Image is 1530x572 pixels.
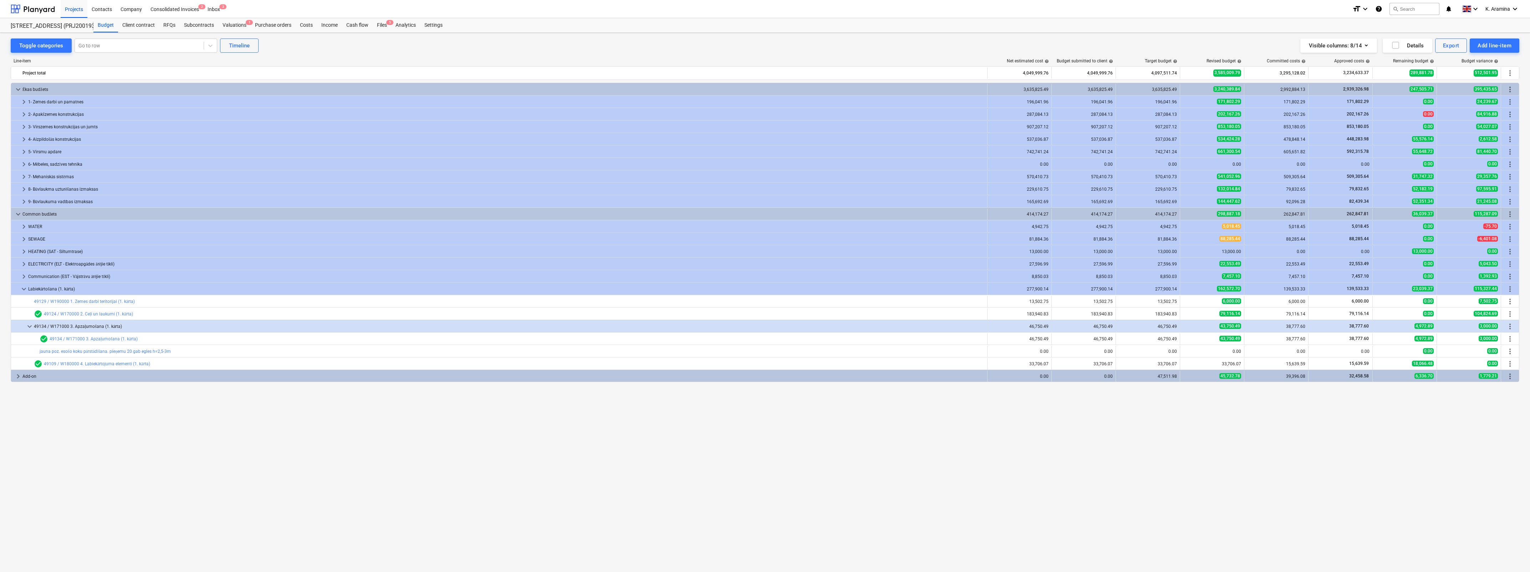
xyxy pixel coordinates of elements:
span: More actions [1506,360,1514,368]
span: 0.00 [1423,311,1434,316]
a: Settings [420,18,447,32]
span: keyboard_arrow_down [20,285,28,293]
div: 183,940.83 [1055,311,1113,316]
a: Budget [93,18,118,32]
div: 88,285.44 [1247,237,1305,242]
div: 8,850.03 [990,274,1049,279]
div: 92,096.28 [1247,199,1305,204]
div: 27,596.99 [1055,262,1113,267]
div: Net estimated cost [1007,58,1049,63]
div: 287,084.13 [990,112,1049,117]
div: Budget submitted to client [1057,58,1113,63]
i: keyboard_arrow_down [1511,5,1519,13]
span: 81,440.70 [1476,149,1498,154]
div: Communication (EST - Vājstrāvu ārējie tīkli) [28,271,984,282]
div: 13,000.00 [990,249,1049,254]
span: K. Aramina [1485,6,1510,12]
span: 3,240,389.84 [1213,86,1241,92]
span: 55,576.14 [1412,136,1434,142]
span: 661,300.54 [1217,149,1241,154]
div: HEATING (SAT - Siltumtrase) [28,246,984,257]
a: Purchase orders [251,18,296,32]
span: More actions [1506,322,1514,331]
div: 8,850.03 [1055,274,1113,279]
div: Visible columns : 8/14 [1309,41,1368,50]
span: keyboard_arrow_right [20,160,28,169]
div: 5,018.45 [1247,224,1305,229]
span: 1 [246,20,253,25]
span: More actions [1506,372,1514,381]
span: More actions [1506,197,1514,206]
iframe: Chat Widget [1494,538,1530,572]
span: 853,180.05 [1346,124,1370,129]
div: 277,900.14 [1055,287,1113,292]
div: 907,207.12 [1055,124,1113,129]
a: Client contract [118,18,159,32]
div: Cash flow [342,18,373,32]
div: 165,692.69 [1055,199,1113,204]
div: 229,610.75 [1055,187,1113,192]
span: keyboard_arrow_right [14,372,22,381]
span: 5,018.45 [1222,223,1241,229]
div: 287,084.13 [1119,112,1177,117]
span: 97,595.91 [1476,186,1498,192]
div: 7,457.10 [1247,274,1305,279]
div: 13,502.75 [1055,299,1113,304]
div: 537,036.87 [1055,137,1113,142]
span: More actions [1506,310,1514,318]
span: More actions [1506,69,1514,77]
span: 132,014.84 [1217,186,1241,192]
div: 0.00 [1055,162,1113,167]
div: 3,295,128.02 [1247,67,1305,79]
span: 7,502.75 [1479,298,1498,304]
span: 0.00 [1487,248,1498,254]
div: Ēkas budžets [22,84,984,95]
span: 541,052.96 [1217,174,1241,179]
div: 8,850.03 [1119,274,1177,279]
span: 0.00 [1423,298,1434,304]
span: help [1043,59,1049,63]
div: Export [1443,41,1459,50]
a: Files5 [373,18,391,32]
span: 54,027.07 [1476,124,1498,129]
span: 0.00 [1487,161,1498,167]
span: help [1172,59,1177,63]
span: 0.00 [1423,111,1434,117]
span: More actions [1506,98,1514,106]
div: 742,741.24 [1055,149,1113,154]
div: 6,000.00 [1247,299,1305,304]
span: More actions [1506,135,1514,144]
button: Export [1435,38,1467,53]
div: Subcontracts [180,18,218,32]
span: 22,553.49 [1219,261,1241,267]
span: More actions [1506,335,1514,343]
span: More actions [1506,347,1514,356]
button: Toggle categories [11,38,72,53]
span: keyboard_arrow_right [20,185,28,194]
span: keyboard_arrow_right [20,197,28,206]
span: 0.00 [1423,261,1434,267]
div: 537,036.87 [1119,137,1177,142]
div: 196,041.96 [990,99,1049,104]
span: 139,533.33 [1346,286,1370,291]
a: RFQs [159,18,180,32]
i: Knowledge base [1375,5,1382,13]
div: 183,940.83 [990,311,1049,316]
div: 277,900.14 [990,287,1049,292]
span: 36,039.37 [1412,211,1434,217]
span: More actions [1506,235,1514,243]
div: 9- Būvlaukuma vadības izmaksas [28,196,984,207]
span: More actions [1506,210,1514,218]
div: 414,174.27 [1055,212,1113,217]
div: Income [317,18,342,32]
div: 8- Būvlaukma uzturēšanas izmaksas [28,184,984,195]
div: 414,174.27 [1119,212,1177,217]
div: 0.00 [1311,162,1370,167]
span: 1,392.93 [1479,273,1498,279]
div: 478,848.14 [1247,137,1305,142]
span: help [1364,59,1370,63]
